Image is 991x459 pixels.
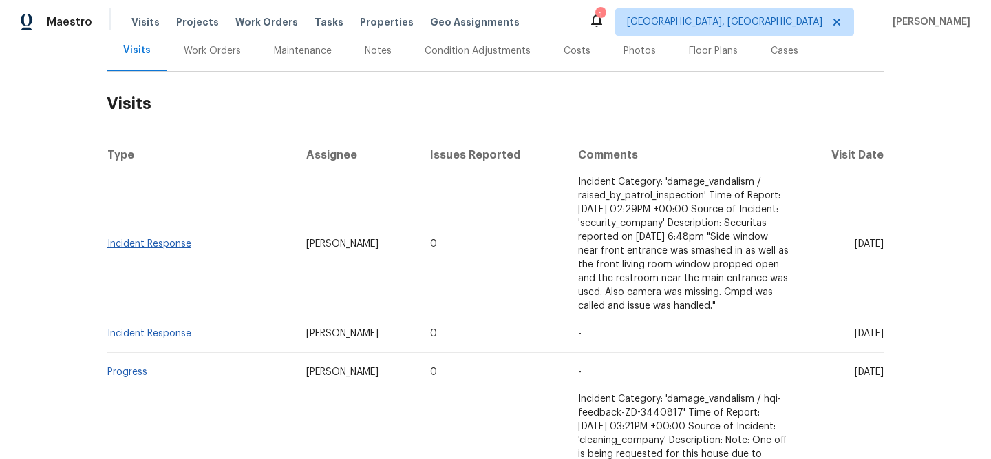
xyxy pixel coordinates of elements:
span: - [578,367,582,377]
span: Maestro [47,15,92,29]
h2: Visits [107,72,884,136]
span: Work Orders [235,15,298,29]
span: [DATE] [855,329,884,338]
span: [DATE] [855,367,884,377]
div: Notes [365,44,392,58]
span: Properties [360,15,414,29]
span: [PERSON_NAME] [306,329,379,338]
div: Work Orders [184,44,241,58]
span: Visits [131,15,160,29]
div: Maintenance [274,44,332,58]
span: [DATE] [855,239,884,249]
span: Incident Category: 'damage_vandalism / raised_by_patrol_inspection' Time of Report: [DATE] 02:29P... [578,177,789,311]
th: Issues Reported [419,136,567,174]
span: Projects [176,15,219,29]
div: 1 [595,8,605,22]
th: Comments [567,136,800,174]
th: Type [107,136,295,174]
span: 0 [430,367,437,377]
div: Visits [123,43,151,57]
span: [PERSON_NAME] [887,15,970,29]
span: - [578,329,582,338]
span: 0 [430,239,437,249]
span: [PERSON_NAME] [306,239,379,249]
div: Costs [564,44,590,58]
div: Cases [771,44,798,58]
a: Incident Response [107,329,191,338]
div: Photos [624,44,656,58]
span: Geo Assignments [430,15,520,29]
div: Condition Adjustments [425,44,531,58]
th: Visit Date [800,136,884,174]
th: Assignee [295,136,419,174]
a: Progress [107,367,147,377]
a: Incident Response [107,239,191,249]
span: Tasks [315,17,343,27]
span: [PERSON_NAME] [306,367,379,377]
div: Floor Plans [689,44,738,58]
span: [GEOGRAPHIC_DATA], [GEOGRAPHIC_DATA] [627,15,822,29]
span: 0 [430,329,437,338]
